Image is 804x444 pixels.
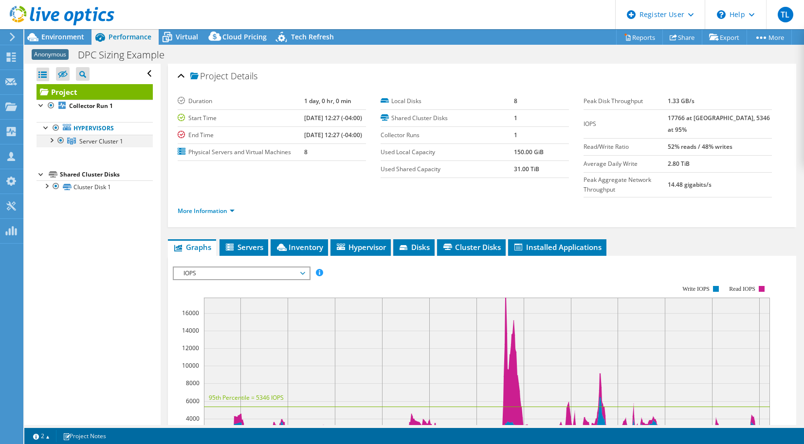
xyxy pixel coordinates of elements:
[730,285,756,292] text: Read IOPS
[186,379,200,387] text: 8000
[616,30,663,45] a: Reports
[182,326,199,335] text: 14000
[178,113,304,123] label: Start Time
[186,397,200,405] text: 6000
[778,7,793,22] span: TL
[584,119,668,129] label: IOPS
[109,32,151,41] span: Performance
[32,49,69,60] span: Anonymous
[178,130,304,140] label: End Time
[222,32,267,41] span: Cloud Pricing
[69,102,113,110] b: Collector Run 1
[304,114,362,122] b: [DATE] 12:27 (-04:00)
[186,414,200,423] text: 4000
[182,361,199,370] text: 10000
[178,96,304,106] label: Duration
[182,344,199,352] text: 12000
[79,137,123,145] span: Server Cluster 1
[381,113,514,123] label: Shared Cluster Disks
[381,147,514,157] label: Used Local Capacity
[702,30,747,45] a: Export
[717,10,726,19] svg: \n
[381,96,514,106] label: Local Disks
[668,114,770,134] b: 17766 at [GEOGRAPHIC_DATA], 5346 at 95%
[584,96,668,106] label: Peak Disk Throughput
[26,430,56,442] a: 2
[514,148,544,156] b: 150.00 GiB
[584,142,668,152] label: Read/Write Ratio
[176,32,198,41] span: Virtual
[747,30,792,45] a: More
[514,97,517,105] b: 8
[37,84,153,100] a: Project
[291,32,334,41] span: Tech Refresh
[668,180,712,189] b: 14.48 gigabits/s
[304,148,308,156] b: 8
[668,97,694,105] b: 1.33 GB/s
[37,100,153,112] a: Collector Run 1
[668,142,732,151] b: 52% reads / 48% writes
[224,242,263,252] span: Servers
[584,159,668,169] label: Average Daily Write
[37,122,153,135] a: Hypervisors
[182,309,199,317] text: 16000
[381,164,514,174] label: Used Shared Capacity
[56,430,113,442] a: Project Notes
[514,165,539,173] b: 31.00 TiB
[381,130,514,140] label: Collector Runs
[514,114,517,122] b: 1
[178,207,235,215] a: More Information
[584,175,668,195] label: Peak Aggregate Network Throughput
[41,32,84,41] span: Environment
[513,242,602,252] span: Installed Applications
[60,169,153,180] div: Shared Cluster Disks
[73,50,180,60] h1: DPC Sizing Example
[173,242,211,252] span: Graphs
[514,131,517,139] b: 1
[209,393,284,402] text: 95th Percentile = 5346 IOPS
[37,135,153,147] a: Server Cluster 1
[178,147,304,157] label: Physical Servers and Virtual Machines
[275,242,323,252] span: Inventory
[190,71,228,81] span: Project
[304,97,351,105] b: 1 day, 0 hr, 0 min
[398,242,430,252] span: Disks
[683,285,710,292] text: Write IOPS
[231,70,257,82] span: Details
[335,242,386,252] span: Hypervisor
[37,180,153,193] a: Cluster Disk 1
[662,30,702,45] a: Share
[442,242,501,252] span: Cluster Disks
[668,160,690,168] b: 2.80 TiB
[179,267,304,279] span: IOPS
[304,131,362,139] b: [DATE] 12:27 (-04:00)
